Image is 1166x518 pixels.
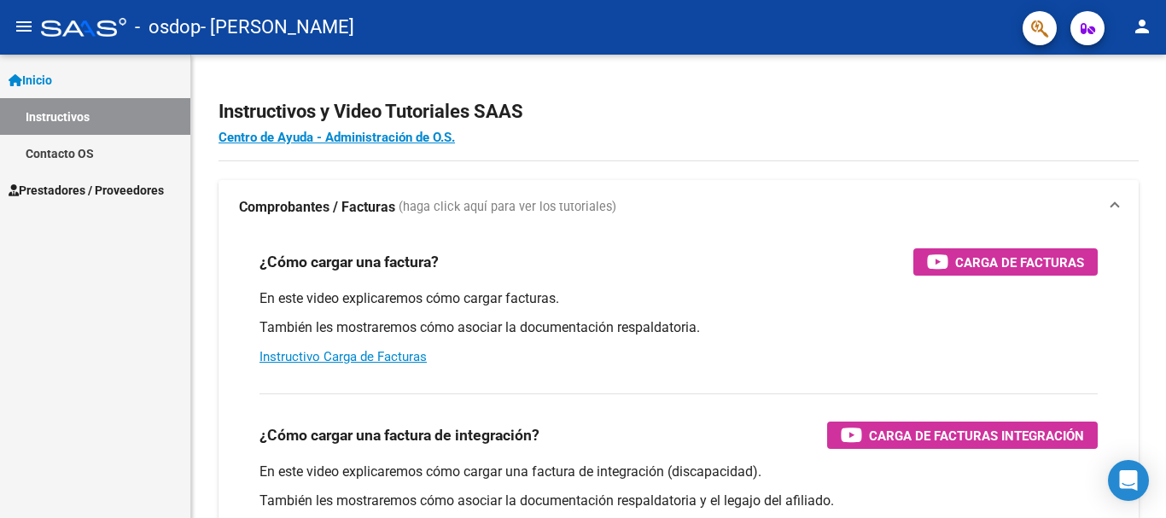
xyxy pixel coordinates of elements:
mat-icon: person [1132,16,1152,37]
strong: Comprobantes / Facturas [239,198,395,217]
button: Carga de Facturas [913,248,1098,276]
span: Prestadores / Proveedores [9,181,164,200]
button: Carga de Facturas Integración [827,422,1098,449]
mat-icon: menu [14,16,34,37]
span: - [PERSON_NAME] [201,9,354,46]
span: Carga de Facturas Integración [869,425,1084,446]
span: (haga click aquí para ver los tutoriales) [399,198,616,217]
span: Inicio [9,71,52,90]
h3: ¿Cómo cargar una factura? [259,250,439,274]
h3: ¿Cómo cargar una factura de integración? [259,423,539,447]
mat-expansion-panel-header: Comprobantes / Facturas (haga click aquí para ver los tutoriales) [219,180,1139,235]
span: - osdop [135,9,201,46]
p: En este video explicaremos cómo cargar facturas. [259,289,1098,308]
span: Carga de Facturas [955,252,1084,273]
a: Instructivo Carga de Facturas [259,349,427,364]
p: También les mostraremos cómo asociar la documentación respaldatoria y el legajo del afiliado. [259,492,1098,510]
div: Open Intercom Messenger [1108,460,1149,501]
p: En este video explicaremos cómo cargar una factura de integración (discapacidad). [259,463,1098,481]
h2: Instructivos y Video Tutoriales SAAS [219,96,1139,128]
p: También les mostraremos cómo asociar la documentación respaldatoria. [259,318,1098,337]
a: Centro de Ayuda - Administración de O.S. [219,130,455,145]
